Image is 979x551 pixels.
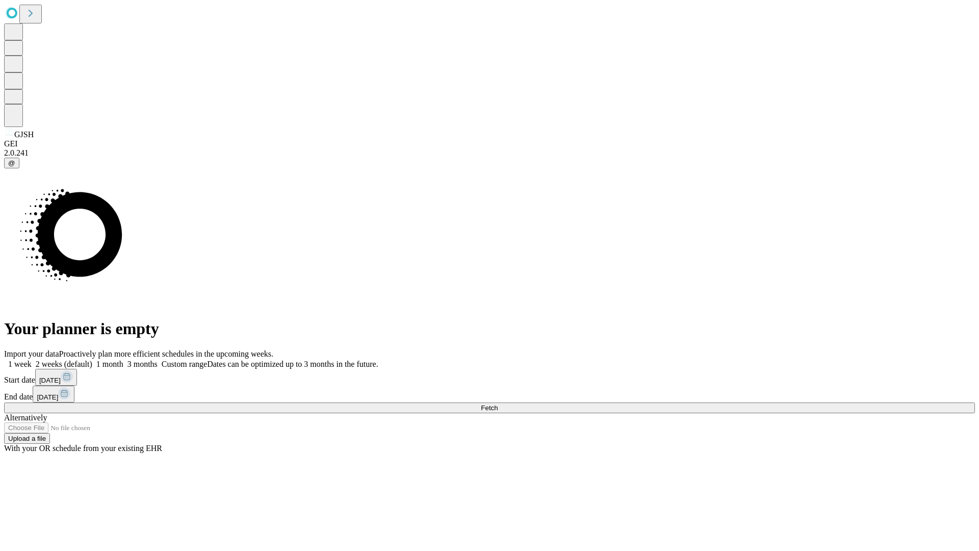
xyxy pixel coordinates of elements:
span: [DATE] [37,393,58,401]
button: Upload a file [4,433,50,444]
span: [DATE] [39,377,61,384]
span: @ [8,159,15,167]
span: Dates can be optimized up to 3 months in the future. [207,360,378,368]
button: Fetch [4,403,975,413]
span: 3 months [127,360,158,368]
span: Custom range [162,360,207,368]
span: With your OR schedule from your existing EHR [4,444,162,453]
div: Start date [4,369,975,386]
div: GEI [4,139,975,148]
h1: Your planner is empty [4,319,975,338]
span: 1 month [96,360,123,368]
span: Proactively plan more efficient schedules in the upcoming weeks. [59,349,273,358]
span: Alternatively [4,413,47,422]
div: End date [4,386,975,403]
button: @ [4,158,19,168]
span: Import your data [4,349,59,358]
span: Fetch [481,404,498,412]
span: 2 weeks (default) [36,360,92,368]
div: 2.0.241 [4,148,975,158]
button: [DATE] [35,369,77,386]
button: [DATE] [33,386,74,403]
span: 1 week [8,360,32,368]
span: GJSH [14,130,34,139]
